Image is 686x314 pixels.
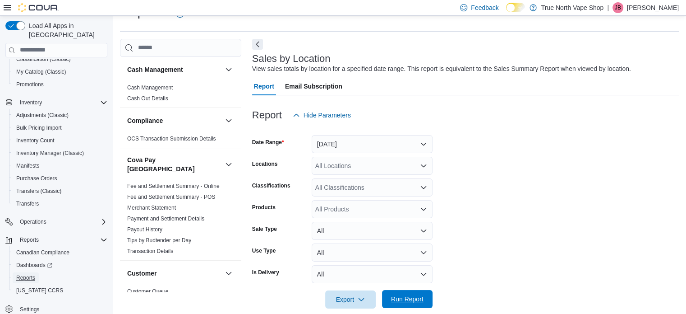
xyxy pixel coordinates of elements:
[9,147,111,159] button: Inventory Manager (Classic)
[127,237,191,244] span: Tips by Budtender per Day
[223,115,234,126] button: Compliance
[13,198,107,209] span: Transfers
[9,185,111,197] button: Transfers (Classic)
[9,134,111,147] button: Inventory Count
[13,173,61,184] a: Purchase Orders
[13,160,107,171] span: Manifests
[16,262,52,269] span: Dashboards
[615,2,621,13] span: JB
[312,222,433,240] button: All
[127,116,221,125] button: Compliance
[9,197,111,210] button: Transfers
[9,159,111,172] button: Manifests
[2,216,111,228] button: Operations
[312,244,433,262] button: All
[254,77,274,95] span: Report
[16,137,55,144] span: Inventory Count
[252,64,631,74] div: View sales totals by location for a specified date range. This report is equivalent to the Sales ...
[16,287,63,294] span: [US_STATE] CCRS
[127,205,176,211] a: Merchant Statement
[16,112,69,119] span: Adjustments (Classic)
[16,216,50,227] button: Operations
[252,225,277,233] label: Sale Type
[9,272,111,284] button: Reports
[541,2,604,13] p: True North Vape Shop
[627,2,679,13] p: [PERSON_NAME]
[13,122,65,133] a: Bulk Pricing Import
[127,226,162,233] span: Payout History
[16,274,35,281] span: Reports
[325,291,376,309] button: Export
[506,12,506,13] span: Dark Mode
[127,84,173,91] span: Cash Management
[391,295,424,304] span: Run Report
[20,236,39,244] span: Reports
[16,249,69,256] span: Canadian Compliance
[16,216,107,227] span: Operations
[312,135,433,153] button: [DATE]
[13,173,107,184] span: Purchase Orders
[13,66,70,77] a: My Catalog (Classic)
[13,285,67,296] a: [US_STATE] CCRS
[127,226,162,233] a: Payout History
[16,187,61,195] span: Transfers (Classic)
[9,109,111,122] button: Adjustments (Classic)
[2,234,111,246] button: Reports
[16,97,107,108] span: Inventory
[16,162,39,169] span: Manifests
[127,116,163,125] h3: Compliance
[120,181,241,260] div: Cova Pay [GEOGRAPHIC_DATA]
[13,247,73,258] a: Canadian Compliance
[304,111,351,120] span: Hide Parameters
[13,54,107,65] span: Classification (Classic)
[9,78,111,91] button: Promotions
[13,148,87,159] a: Inventory Manager (Classic)
[252,139,284,146] label: Date Range
[120,133,241,148] div: Compliance
[16,81,44,88] span: Promotions
[127,136,216,142] a: OCS Transaction Submission Details
[13,66,107,77] span: My Catalog (Classic)
[252,160,278,168] label: Locations
[127,194,215,200] a: Fee and Settlement Summary - POS
[13,160,43,171] a: Manifests
[13,186,65,197] a: Transfers (Classic)
[13,198,42,209] a: Transfers
[127,288,168,295] a: Customer Queue
[312,265,433,283] button: All
[127,155,221,173] button: Cova Pay [GEOGRAPHIC_DATA]
[289,106,355,124] button: Hide Parameters
[13,186,107,197] span: Transfers (Classic)
[471,3,498,12] span: Feedback
[13,135,58,146] a: Inventory Count
[13,110,107,121] span: Adjustments (Classic)
[16,124,62,131] span: Bulk Pricing Import
[223,64,234,75] button: Cash Management
[13,260,56,271] a: Dashboards
[18,3,59,12] img: Cova
[127,269,157,278] h3: Customer
[382,290,433,308] button: Run Report
[9,53,111,66] button: Classification (Classic)
[120,82,241,108] div: Cash Management
[127,269,221,278] button: Customer
[20,99,42,106] span: Inventory
[223,159,234,170] button: Cova Pay [GEOGRAPHIC_DATA]
[127,95,168,102] a: Cash Out Details
[13,285,107,296] span: Washington CCRS
[252,204,276,211] label: Products
[127,216,204,222] a: Payment and Settlement Details
[252,269,279,276] label: Is Delivery
[252,110,282,121] h3: Report
[127,248,173,255] span: Transaction Details
[13,110,72,121] a: Adjustments (Classic)
[16,68,66,75] span: My Catalog (Classic)
[252,247,276,254] label: Use Type
[13,135,107,146] span: Inventory Count
[16,234,42,245] button: Reports
[25,21,107,39] span: Load All Apps in [GEOGRAPHIC_DATA]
